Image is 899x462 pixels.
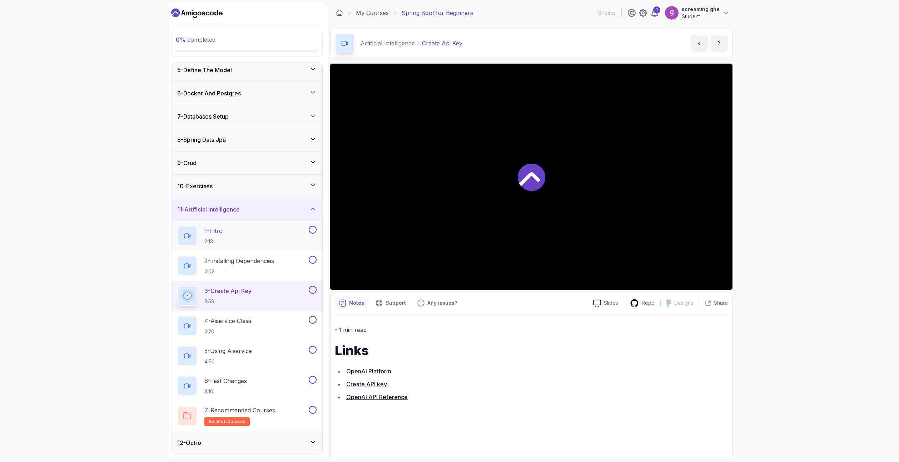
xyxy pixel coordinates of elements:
[711,35,728,52] button: next content
[204,377,247,385] p: 6 - Test Changes
[171,8,223,19] a: Dashboard
[653,6,660,14] div: 1
[177,438,201,447] h3: 12 - Outro
[349,299,364,307] p: Notes
[177,406,317,426] button: 7-Recommended Coursesrelated-courses
[413,297,462,309] button: Feedback button
[204,257,274,265] p: 2 - Installing Dependencies
[177,112,229,121] h3: 7 - Databases Setup
[674,299,693,307] p: Designs
[665,6,730,20] button: user profile imagescreaming gheStudent
[177,226,317,246] button: 1-Intro2:13
[204,358,252,365] p: 4:50
[177,316,317,336] button: 4-Aiservice Class2:20
[204,328,251,335] p: 2:20
[177,89,241,98] h3: 6 - Docker And Postgres
[691,35,708,52] button: previous content
[204,287,252,295] p: 3 - Create Api Key
[204,317,251,325] p: 4 - Aiservice Class
[176,36,215,43] span: completed
[177,376,317,396] button: 6-Test Changes3:10
[335,325,728,335] p: ~1 min read
[427,299,457,307] p: Any issues?
[172,82,322,105] button: 6-Docker And Postgres
[209,419,245,424] span: related-courses
[346,381,387,388] a: Create API key
[177,256,317,276] button: 2-Installing Dependencies2:02
[650,9,659,17] a: 1
[177,135,226,144] h3: 8 - Spring Data Jpa
[172,128,322,151] button: 8-Spring Data Jpa
[699,299,728,307] button: Share
[172,151,322,174] button: 9-Crud
[346,368,391,375] a: OpenAI Platform
[422,39,462,48] p: Create Api Key
[177,346,317,366] button: 5-Using Aiservice4:50
[177,182,213,190] h3: 10 - Exercises
[177,159,197,167] h3: 9 - Crud
[204,227,223,235] p: 1 - Intro
[386,299,406,307] p: Support
[204,238,223,245] p: 2:13
[204,298,252,305] p: 3:59
[642,299,655,307] p: Repo
[624,299,660,308] a: Repo
[665,6,679,20] img: user profile image
[402,9,473,17] p: Spring Boot for Beginners
[204,347,252,355] p: 5 - Using Aiservice
[177,205,240,214] h3: 11 - Artificial Intelligence
[204,268,274,275] p: 2:02
[336,9,343,16] a: Dashboard
[335,297,368,309] button: notes button
[176,36,186,43] span: 0 %
[335,343,728,358] h1: Links
[177,66,232,74] h3: 5 - Define The Model
[682,13,720,20] p: Student
[356,9,389,17] a: My Courses
[172,59,322,81] button: 5-Define The Model
[371,297,410,309] button: Support button
[604,299,618,307] p: Slides
[177,286,317,306] button: 3-Create Api Key3:59
[361,39,415,48] p: Artificial Intelligence
[682,6,720,13] p: screaming ghe
[204,406,275,414] p: 7 - Recommended Courses
[172,431,322,454] button: 12-Outro
[346,393,408,401] a: OpenAI API Reference
[598,9,616,16] p: 0 Points
[172,198,322,221] button: 11-Artificial Intelligence
[204,388,247,395] p: 3:10
[172,105,322,128] button: 7-Databases Setup
[587,299,624,307] a: Slides
[172,175,322,198] button: 10-Exercises
[714,299,728,307] p: Share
